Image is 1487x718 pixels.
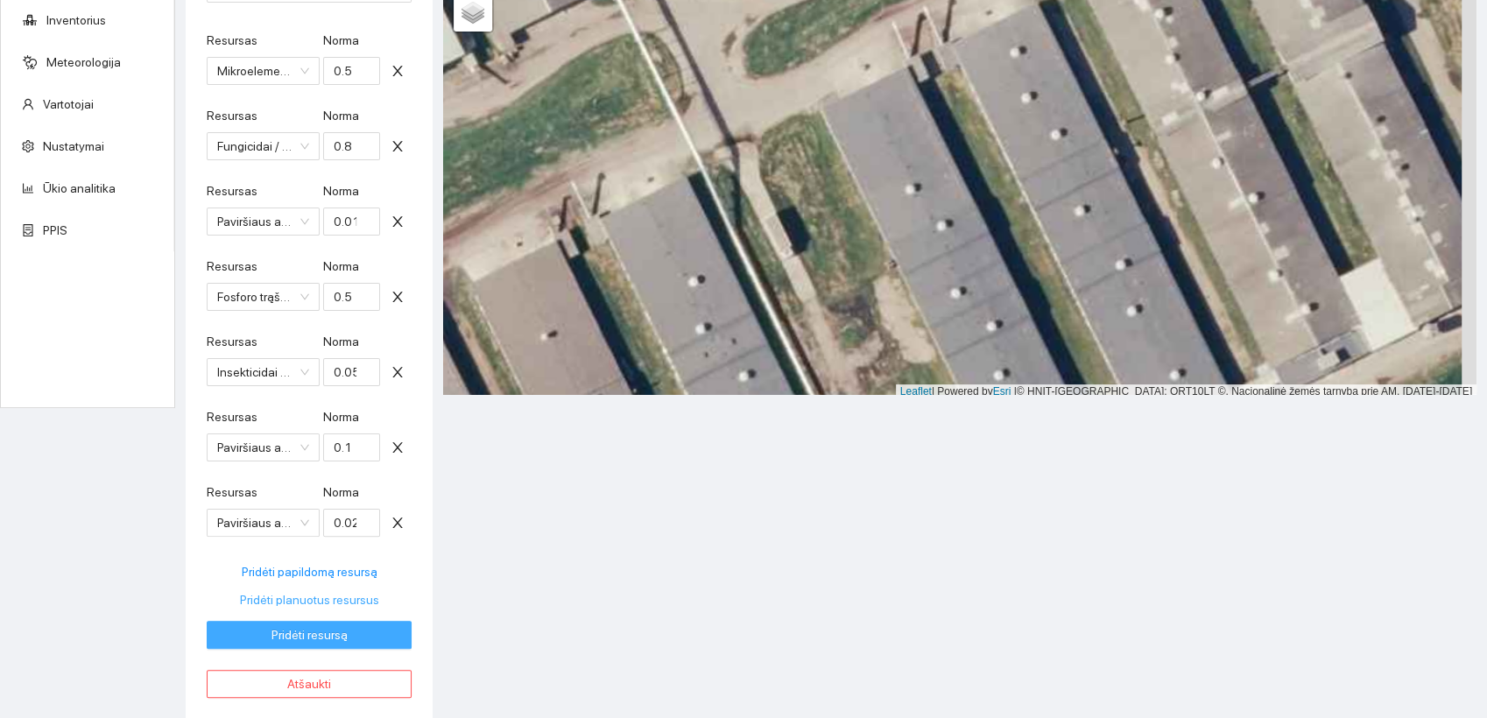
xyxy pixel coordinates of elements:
span: close [384,440,411,454]
label: Resursas [207,408,257,426]
span: Fosforo trąšos (P) / MAP 12-61 [217,284,309,310]
label: Resursas [207,333,257,351]
a: Ūkio analitika [43,181,116,195]
button: Atšaukti [207,670,412,698]
label: Resursas [207,182,257,201]
label: Norma [323,257,359,276]
button: close [384,208,412,236]
a: PPIS [43,223,67,237]
input: Norma [323,283,380,311]
a: Vartotojai [43,97,94,111]
label: Norma [323,182,359,201]
label: Norma [323,408,359,426]
button: close [384,57,412,85]
a: Esri [993,385,1011,398]
span: close [384,290,411,304]
label: Norma [323,107,359,125]
button: close [384,509,412,537]
span: Pridėti resursą [271,625,348,644]
a: Nustatymai [43,139,104,153]
span: close [384,516,411,530]
button: close [384,433,412,461]
input: Norma [323,208,380,236]
span: close [384,139,411,153]
span: Paviršiaus aktyvios medžiagos / Multimastr [217,434,309,461]
a: Inventorius [46,13,106,27]
span: Insekticidai / Delmetros 100 SC [217,359,309,385]
span: Pridėti planuotus resursus [240,590,379,609]
input: Norma [323,57,380,85]
input: Norma [323,433,380,461]
span: Fungicidai / Juventus 90 [217,133,309,159]
label: Norma [323,32,359,50]
a: Leaflet [900,385,932,398]
button: close [384,283,412,311]
label: Resursas [207,107,257,125]
input: Norma [323,132,380,160]
div: | Powered by © HNIT-[GEOGRAPHIC_DATA]; ORT10LT ©, Nacionalinė žemės tarnyba prie AM, [DATE]-[DATE] [896,384,1476,399]
label: Norma [323,483,359,502]
label: Resursas [207,483,257,502]
span: close [384,215,411,229]
input: Norma [323,509,380,537]
span: close [384,64,411,78]
label: Resursas [207,32,257,50]
span: Paviršiaus aktyvios medžiagos / Foam terminator forte [217,208,309,235]
span: close [384,365,411,379]
label: Norma [323,333,359,351]
span: | [1014,385,1017,398]
span: Atšaukti [287,674,331,693]
span: Paviršiaus aktyvios medžiagos / Spray plus [217,510,309,536]
button: Pridėti resursą [207,621,412,649]
span: Mikroelementinės trąšos / SoluSop52 [217,58,309,84]
a: Meteorologija [46,55,121,69]
label: Resursas [207,257,257,276]
span: Pridėti papildomą resursą [242,562,377,581]
button: close [384,358,412,386]
button: Pridėti papildomą resursą [207,558,412,586]
button: close [384,132,412,160]
button: Pridėti planuotus resursus [207,586,412,614]
input: Norma [323,358,380,386]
